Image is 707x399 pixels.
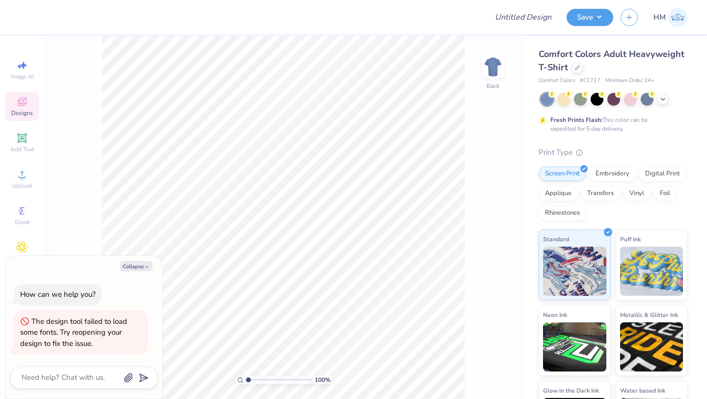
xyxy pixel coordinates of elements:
[589,167,636,181] div: Embroidery
[580,77,600,85] span: # C1717
[620,247,683,296] img: Puff Ink
[543,310,567,320] span: Neon Ink
[539,206,586,221] div: Rhinestones
[10,145,34,153] span: Add Text
[539,77,575,85] span: Comfort Colors
[639,167,686,181] div: Digital Print
[620,385,665,396] span: Water based Ink
[20,289,96,299] div: How can we help you?
[5,255,39,270] span: Clipart & logos
[581,186,620,201] div: Transfers
[653,186,677,201] div: Foil
[550,116,602,124] strong: Fresh Prints Flash:
[315,375,330,384] span: 100 %
[543,234,569,244] span: Standard
[567,9,613,26] button: Save
[120,261,153,271] button: Collapse
[539,147,687,158] div: Print Type
[550,115,671,133] div: This color can be expedited for 5 day delivery.
[668,8,687,27] img: Henry Maroney
[543,385,599,396] span: Glow in the Dark Ink
[20,316,127,348] div: The design tool failed to load some fonts. Try reopening your design to fix the issue.
[620,322,683,371] img: Metallic & Glitter Ink
[483,57,503,77] img: Back
[15,218,30,226] span: Greek
[605,77,654,85] span: Minimum Order: 24 +
[623,186,651,201] div: Vinyl
[11,73,34,81] span: Image AI
[539,186,578,201] div: Applique
[543,247,606,296] img: Standard
[539,167,586,181] div: Screen Print
[12,182,32,190] span: Upload
[543,322,606,371] img: Neon Ink
[487,7,559,27] input: Untitled Design
[653,12,666,23] span: HM
[11,109,33,117] span: Designs
[487,82,499,90] div: Back
[620,234,641,244] span: Puff Ink
[620,310,678,320] span: Metallic & Glitter Ink
[539,48,684,73] span: Comfort Colors Adult Heavyweight T-Shirt
[653,8,687,27] a: HM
